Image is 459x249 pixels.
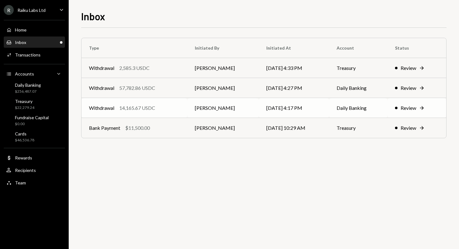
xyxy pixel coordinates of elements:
[187,98,259,118] td: [PERSON_NAME]
[119,84,155,92] div: 57,782.86 USDC
[401,64,416,72] div: Review
[187,118,259,138] td: [PERSON_NAME]
[4,164,65,176] a: Recipients
[81,10,105,22] h1: Inbox
[17,7,46,13] div: Raiku Labs Ltd
[329,58,388,78] td: Treasury
[329,98,388,118] td: Daily Banking
[329,78,388,98] td: Daily Banking
[259,38,329,58] th: Initiated At
[329,118,388,138] td: Treasury
[259,78,329,98] td: [DATE] 4:27 PM
[4,24,65,35] a: Home
[125,124,150,132] div: $11,500.00
[15,138,34,143] div: $46,536.78
[15,40,26,45] div: Inbox
[15,52,41,57] div: Transactions
[81,38,187,58] th: Type
[4,129,65,144] a: Cards$46,536.78
[15,71,34,76] div: Accounts
[15,131,34,136] div: Cards
[15,105,34,110] div: $22,279.24
[401,84,416,92] div: Review
[15,155,32,160] div: Rewards
[4,68,65,79] a: Accounts
[15,82,41,88] div: Daily Banking
[4,37,65,48] a: Inbox
[15,115,49,120] div: Fundraise Capital
[187,38,259,58] th: Initiated By
[259,58,329,78] td: [DATE] 4:33 PM
[15,168,36,173] div: Recipients
[4,113,65,128] a: Fundraise Capital$0.00
[259,118,329,138] td: [DATE] 10:29 AM
[4,49,65,60] a: Transactions
[119,64,150,72] div: 2,585.3 USDC
[4,177,65,188] a: Team
[4,81,65,95] a: Daily Banking$256,487.07
[387,38,446,58] th: Status
[15,27,27,32] div: Home
[15,89,41,94] div: $256,487.07
[89,104,114,112] div: Withdrawal
[4,5,14,15] div: R
[329,38,388,58] th: Account
[259,98,329,118] td: [DATE] 4:17 PM
[89,64,114,72] div: Withdrawal
[187,78,259,98] td: [PERSON_NAME]
[119,104,155,112] div: 14,165.67 USDC
[15,121,49,127] div: $0.00
[4,97,65,112] a: Treasury$22,279.24
[187,58,259,78] td: [PERSON_NAME]
[401,104,416,112] div: Review
[89,84,114,92] div: Withdrawal
[15,180,26,185] div: Team
[89,124,120,132] div: Bank Payment
[401,124,416,132] div: Review
[15,99,34,104] div: Treasury
[4,152,65,163] a: Rewards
